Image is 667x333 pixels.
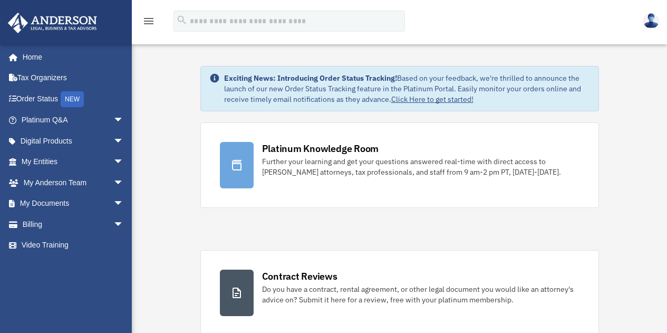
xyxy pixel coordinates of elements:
[5,13,100,33] img: Anderson Advisors Platinum Portal
[200,122,599,208] a: Platinum Knowledge Room Further your learning and get your questions answered real-time with dire...
[7,88,140,110] a: Order StatusNEW
[142,15,155,27] i: menu
[113,110,134,131] span: arrow_drop_down
[61,91,84,107] div: NEW
[262,270,337,283] div: Contract Reviews
[113,172,134,194] span: arrow_drop_down
[176,14,188,26] i: search
[7,172,140,193] a: My Anderson Teamarrow_drop_down
[7,110,140,131] a: Platinum Q&Aarrow_drop_down
[262,142,379,155] div: Platinum Knowledge Room
[113,130,134,152] span: arrow_drop_down
[7,151,140,173] a: My Entitiesarrow_drop_down
[7,214,140,235] a: Billingarrow_drop_down
[113,214,134,235] span: arrow_drop_down
[224,73,590,104] div: Based on your feedback, we're thrilled to announce the launch of our new Order Status Tracking fe...
[113,151,134,173] span: arrow_drop_down
[391,94,473,104] a: Click Here to get started!
[643,13,659,28] img: User Pic
[7,193,140,214] a: My Documentsarrow_drop_down
[7,68,140,89] a: Tax Organizers
[142,18,155,27] a: menu
[224,73,397,83] strong: Exciting News: Introducing Order Status Tracking!
[7,130,140,151] a: Digital Productsarrow_drop_down
[7,46,134,68] a: Home
[262,284,579,305] div: Do you have a contract, rental agreement, or other legal document you would like an attorney's ad...
[113,193,134,215] span: arrow_drop_down
[7,235,140,256] a: Video Training
[262,156,579,177] div: Further your learning and get your questions answered real-time with direct access to [PERSON_NAM...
